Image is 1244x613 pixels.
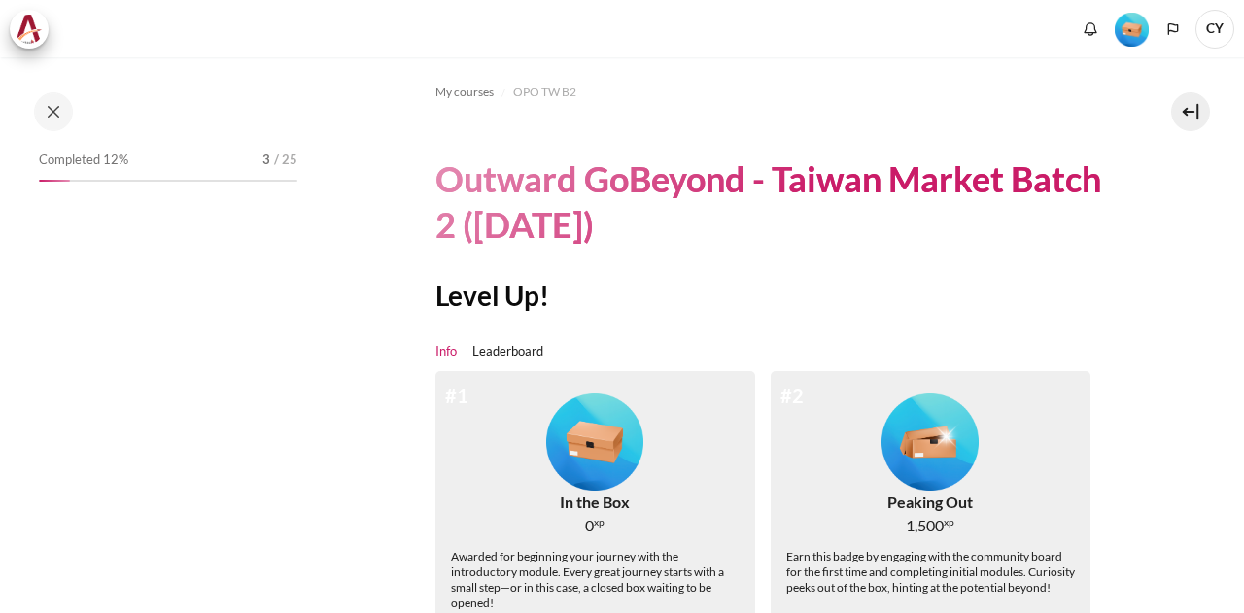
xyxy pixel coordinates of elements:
[16,15,43,44] img: Architeck
[1195,10,1234,49] a: User menu
[472,342,543,361] a: Leaderboard
[560,491,630,514] div: In the Box
[1195,10,1234,49] span: CY
[1115,11,1149,47] div: Level #1
[546,393,643,491] img: Level #1
[435,81,494,104] a: My courses
[944,519,954,526] span: xp
[786,549,1075,596] div: Earn this badge by engaging with the community board for the first time and completing initial mo...
[435,156,1106,248] h1: Outward GoBeyond - Taiwan Market Batch 2 ([DATE])
[435,278,1106,313] h2: Level Up!
[513,81,576,104] a: OPO TW B2
[435,84,494,101] span: My courses
[274,151,297,170] span: / 25
[1158,15,1188,44] button: Languages
[513,84,576,101] span: OPO TW B2
[39,180,70,182] div: 12%
[1107,11,1157,47] a: Level #1
[881,387,979,492] div: Level #2
[435,342,457,361] a: Info
[262,151,270,170] span: 3
[594,519,605,526] span: xp
[780,381,804,410] div: #2
[445,381,468,410] div: #1
[10,10,58,49] a: Architeck Architeck
[435,77,1106,108] nav: Navigation bar
[39,151,128,170] span: Completed 12%
[1115,13,1149,47] img: Level #1
[546,387,643,492] div: Level #1
[585,514,594,537] span: 0
[1076,15,1105,44] div: Show notification window with no new notifications
[451,549,740,611] div: Awarded for beginning your journey with the introductory module. Every great journey starts with ...
[906,514,944,537] span: 1,500
[887,491,973,514] div: Peaking Out
[881,393,979,491] img: Level #2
